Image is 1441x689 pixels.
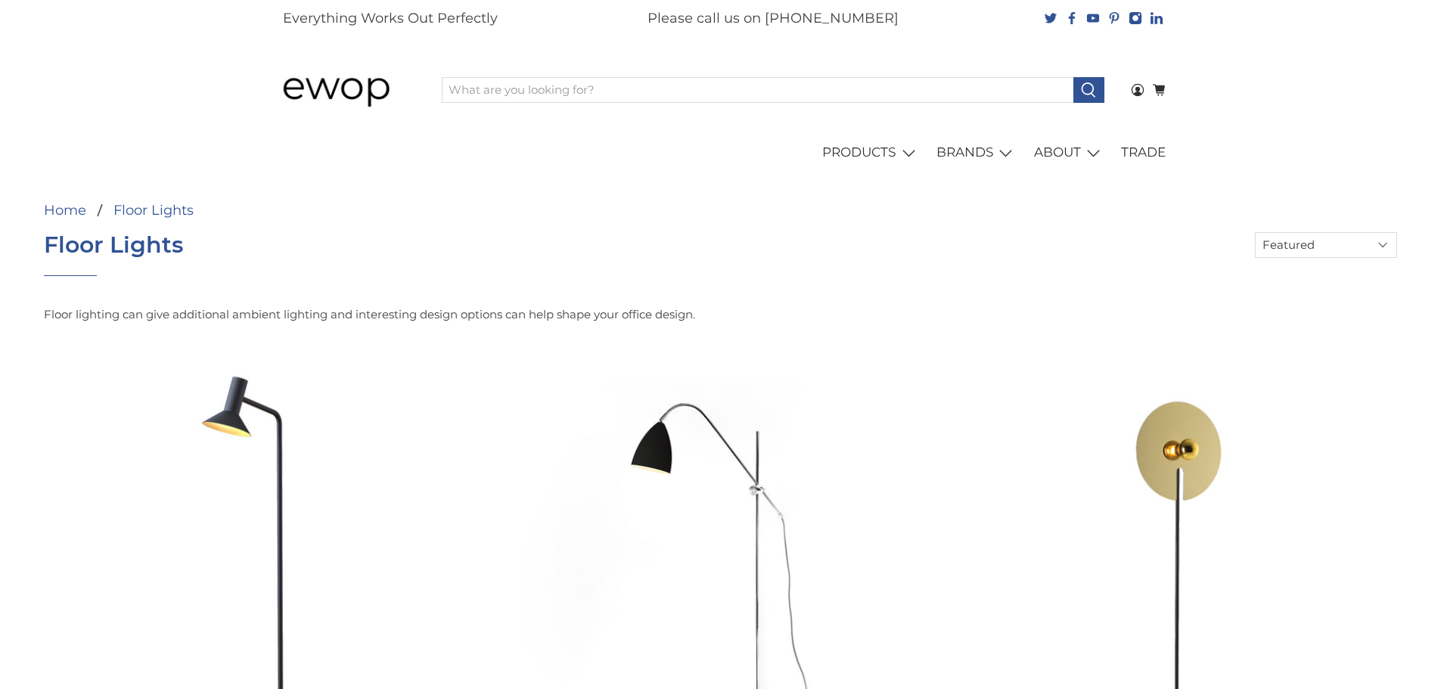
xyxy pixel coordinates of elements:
nav: breadcrumbs [44,203,576,217]
a: BRANDS [928,132,1026,174]
a: Home [44,203,86,217]
h1: Floor Lights [44,232,183,258]
input: What are you looking for? [442,77,1074,103]
p: Everything Works Out Perfectly [283,8,498,29]
a: TRADE [1113,132,1175,174]
a: Floor Lights [113,203,194,217]
a: PRODUCTS [814,132,928,174]
a: ABOUT [1025,132,1113,174]
p: Floor lighting can give additional ambient lighting and interesting design options can help shape... [44,306,1398,324]
p: Please call us on [PHONE_NUMBER] [648,8,899,29]
nav: main navigation [267,132,1175,174]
